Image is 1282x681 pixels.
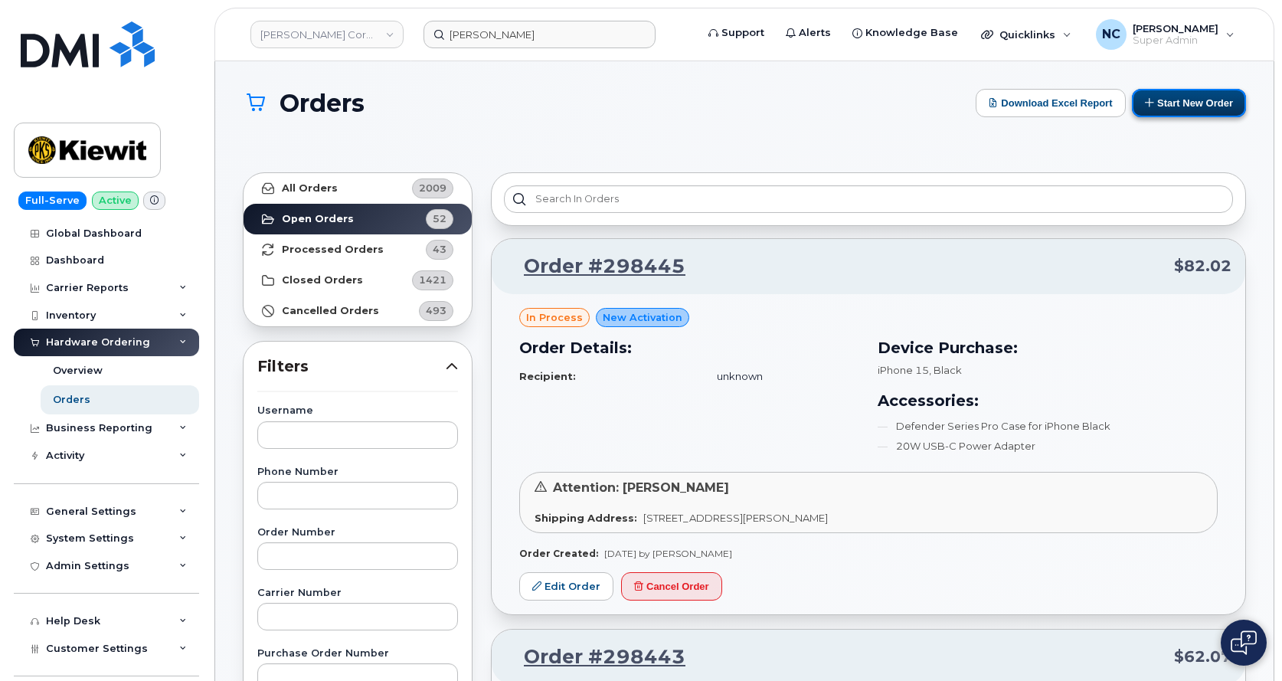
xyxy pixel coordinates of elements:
[1174,646,1231,668] span: $62.07
[257,528,458,538] label: Order Number
[244,265,472,296] a: Closed Orders1421
[878,364,929,376] span: iPhone 15
[426,303,446,318] span: 493
[505,253,685,280] a: Order #298445
[257,467,458,477] label: Phone Number
[282,213,354,225] strong: Open Orders
[603,310,682,325] span: New Activation
[282,305,379,317] strong: Cancelled Orders
[703,363,859,390] td: unknown
[553,480,729,495] span: Attention: [PERSON_NAME]
[419,273,446,287] span: 1421
[519,370,576,382] strong: Recipient:
[433,242,446,257] span: 43
[244,204,472,234] a: Open Orders52
[643,512,828,524] span: [STREET_ADDRESS][PERSON_NAME]
[1174,255,1231,277] span: $82.02
[878,439,1218,453] li: 20W USB-C Power Adapter
[257,355,446,378] span: Filters
[244,234,472,265] a: Processed Orders43
[621,572,722,601] button: Cancel Order
[519,548,598,559] strong: Order Created:
[244,173,472,204] a: All Orders2009
[244,296,472,326] a: Cancelled Orders493
[519,336,859,359] h3: Order Details:
[878,419,1218,434] li: Defender Series Pro Case for iPhone Black
[976,89,1126,117] button: Download Excel Report
[929,364,962,376] span: , Black
[505,643,685,671] a: Order #298443
[878,336,1218,359] h3: Device Purchase:
[282,274,363,286] strong: Closed Orders
[257,588,458,598] label: Carrier Number
[1231,630,1257,655] img: Open chat
[257,649,458,659] label: Purchase Order Number
[526,310,583,325] span: in process
[257,406,458,416] label: Username
[519,572,613,601] a: Edit Order
[1132,89,1246,117] button: Start New Order
[282,182,338,195] strong: All Orders
[280,90,365,116] span: Orders
[433,211,446,226] span: 52
[504,185,1233,213] input: Search in orders
[535,512,637,524] strong: Shipping Address:
[878,389,1218,412] h3: Accessories:
[604,548,732,559] span: [DATE] by [PERSON_NAME]
[282,244,384,256] strong: Processed Orders
[419,181,446,195] span: 2009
